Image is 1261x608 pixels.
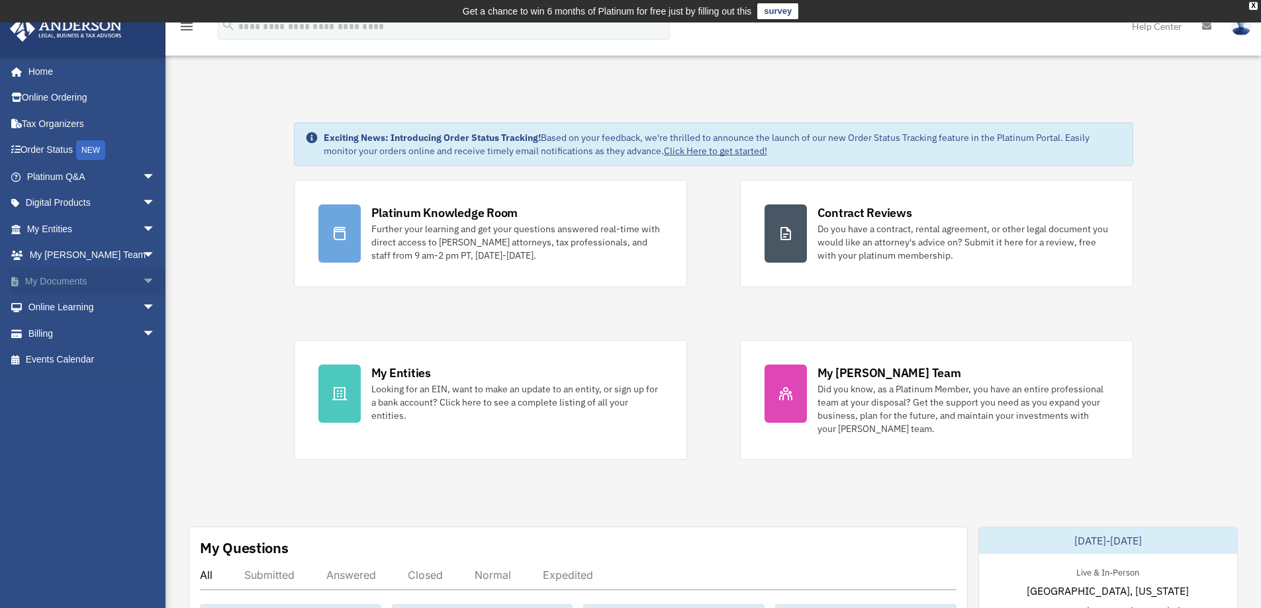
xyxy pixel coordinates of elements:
div: Submitted [244,568,295,582]
span: arrow_drop_down [142,216,169,243]
span: [GEOGRAPHIC_DATA], [US_STATE] [1027,583,1189,599]
a: Platinum Q&Aarrow_drop_down [9,163,175,190]
a: Platinum Knowledge Room Further your learning and get your questions answered real-time with dire... [294,180,687,287]
strong: Exciting News: Introducing Order Status Tracking! [324,132,541,144]
img: User Pic [1231,17,1251,36]
a: Billingarrow_drop_down [9,320,175,347]
a: Digital Productsarrow_drop_down [9,190,175,216]
div: Based on your feedback, we're thrilled to announce the launch of our new Order Status Tracking fe... [324,131,1122,157]
div: close [1249,2,1258,10]
a: My Entities Looking for an EIN, want to make an update to an entity, or sign up for a bank accoun... [294,340,687,460]
i: search [221,18,236,32]
div: My [PERSON_NAME] Team [817,365,961,381]
div: [DATE]-[DATE] [979,527,1237,554]
a: Order StatusNEW [9,137,175,164]
div: Do you have a contract, rental agreement, or other legal document you would like an attorney's ad... [817,222,1109,262]
a: My Entitiesarrow_drop_down [9,216,175,242]
a: My Documentsarrow_drop_down [9,268,175,294]
div: Did you know, as a Platinum Member, you have an entire professional team at your disposal? Get th... [817,382,1109,435]
span: arrow_drop_down [142,163,169,191]
a: Click Here to get started! [664,145,767,157]
div: My Entities [371,365,431,381]
img: Anderson Advisors Platinum Portal [6,16,126,42]
a: My [PERSON_NAME] Teamarrow_drop_down [9,242,175,269]
div: Contract Reviews [817,204,912,221]
a: Tax Organizers [9,110,175,137]
a: menu [179,23,195,34]
a: My [PERSON_NAME] Team Did you know, as a Platinum Member, you have an entire professional team at... [740,340,1133,460]
div: Closed [408,568,443,582]
a: Online Learningarrow_drop_down [9,294,175,321]
div: All [200,568,212,582]
div: Answered [326,568,376,582]
div: Platinum Knowledge Room [371,204,518,221]
span: arrow_drop_down [142,268,169,295]
i: menu [179,19,195,34]
div: Looking for an EIN, want to make an update to an entity, or sign up for a bank account? Click her... [371,382,663,422]
div: Expedited [543,568,593,582]
a: Online Ordering [9,85,175,111]
div: My Questions [200,538,289,558]
div: Get a chance to win 6 months of Platinum for free just by filling out this [463,3,752,19]
a: Events Calendar [9,347,175,373]
span: arrow_drop_down [142,190,169,217]
span: arrow_drop_down [142,320,169,347]
span: arrow_drop_down [142,242,169,269]
a: Home [9,58,169,85]
div: Live & In-Person [1066,564,1150,578]
div: Normal [475,568,511,582]
span: arrow_drop_down [142,294,169,322]
a: survey [757,3,798,19]
a: Contract Reviews Do you have a contract, rental agreement, or other legal document you would like... [740,180,1133,287]
div: Further your learning and get your questions answered real-time with direct access to [PERSON_NAM... [371,222,663,262]
div: NEW [76,140,105,160]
